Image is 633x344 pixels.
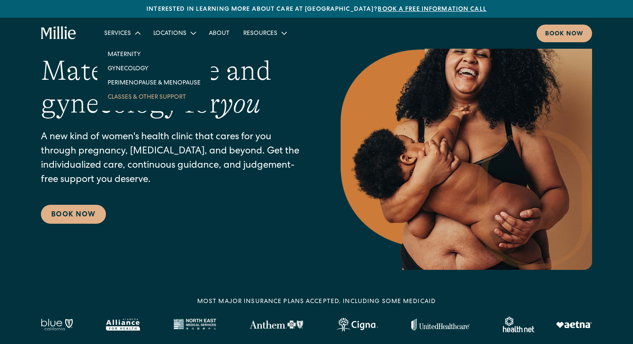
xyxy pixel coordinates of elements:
a: home [41,26,77,40]
a: About [202,26,236,40]
div: Book now [545,30,583,39]
em: you [220,88,261,119]
div: Services [97,26,146,40]
img: Alameda Alliance logo [106,319,140,331]
a: Classes & Other Support [101,90,208,104]
a: Perimenopause & Menopause [101,75,208,90]
a: Book Now [41,205,106,224]
a: Book a free information call [378,6,486,13]
a: Maternity [101,47,208,61]
a: Book now [537,25,592,42]
nav: Services [97,40,211,111]
img: Cigna logo [336,318,378,331]
img: Anthem Logo [249,320,303,329]
div: Resources [243,29,277,38]
p: A new kind of women's health clinic that cares for you through pregnancy, [MEDICAL_DATA], and bey... [41,131,306,188]
img: Healthnet logo [503,317,535,332]
div: Locations [153,29,186,38]
div: Locations [146,26,202,40]
img: Aetna logo [556,321,592,328]
img: Blue California logo [41,319,73,331]
div: Services [104,29,131,38]
div: MOST MAJOR INSURANCE PLANS ACCEPTED, INCLUDING some MEDICAID [197,297,436,306]
div: Resources [236,26,293,40]
h1: Maternity care and gynecology for [41,54,306,121]
a: Gynecology [101,61,208,75]
img: Smiling mother with her baby in arms, celebrating body positivity and the nurturing bond of postp... [341,8,592,270]
img: United Healthcare logo [411,319,470,331]
img: North East Medical Services logo [173,319,216,331]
